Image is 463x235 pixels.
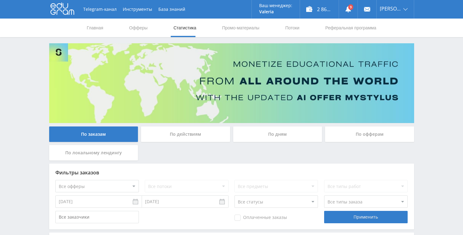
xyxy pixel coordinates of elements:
[55,170,408,175] div: Фильтры заказов
[49,126,138,142] div: По заказам
[55,211,139,223] input: Все заказчики
[285,19,300,37] a: Потоки
[173,19,197,37] a: Статистика
[129,19,148,37] a: Офферы
[234,215,287,221] span: Оплаченные заказы
[259,3,292,8] p: Ваш менеджер:
[259,9,292,14] p: Valeria
[380,6,401,11] span: [PERSON_NAME]
[233,126,322,142] div: По дням
[325,19,377,37] a: Реферальная программа
[324,211,408,223] div: Применить
[49,145,138,160] div: По локальному лендингу
[49,43,414,123] img: Banner
[141,126,230,142] div: По действиям
[221,19,260,37] a: Промо-материалы
[86,19,104,37] a: Главная
[325,126,414,142] div: По офферам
